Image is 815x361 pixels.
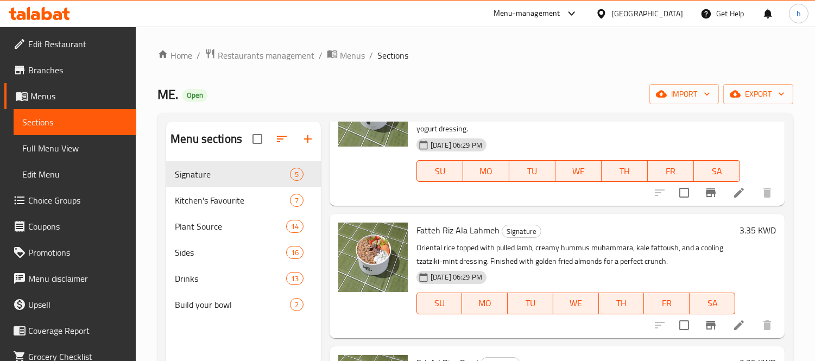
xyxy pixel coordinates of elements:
div: Plant Source14 [166,213,321,239]
img: Fatteh Riz Ala Lahmeh [338,223,408,292]
span: Sides [175,246,286,259]
span: MO [466,295,503,311]
span: Signature [502,225,541,238]
span: Plant Source [175,220,286,233]
span: 2 [290,300,303,310]
button: Add section [295,126,321,152]
a: Promotions [4,239,136,265]
button: TU [508,293,553,314]
a: Edit menu item [732,186,745,199]
div: items [290,298,304,311]
span: Menus [30,90,128,103]
div: [GEOGRAPHIC_DATA] [611,8,683,20]
div: Signature5 [166,161,321,187]
span: import [658,87,710,101]
button: SU [416,160,463,182]
span: SA [698,163,736,179]
nav: Menu sections [166,157,321,322]
span: Coverage Report [28,324,128,337]
span: Signature [175,168,290,181]
span: 7 [290,195,303,206]
span: Promotions [28,246,128,259]
span: Drinks [175,272,286,285]
span: SU [421,163,459,179]
button: WE [553,293,599,314]
a: Sections [14,109,136,135]
a: Home [157,49,192,62]
span: TH [603,295,640,311]
span: MO [467,163,505,179]
button: Branch-specific-item [698,180,724,206]
button: delete [754,312,780,338]
div: items [290,168,304,181]
button: export [723,84,793,104]
span: WE [558,295,595,311]
span: Restaurants management [218,49,314,62]
button: TU [509,160,555,182]
a: Coverage Report [4,318,136,344]
div: items [286,246,304,259]
li: / [197,49,200,62]
span: [DATE] 06:29 PM [426,272,487,282]
span: Coupons [28,220,128,233]
div: items [286,220,304,233]
span: Select to update [673,314,696,337]
div: Sides16 [166,239,321,265]
span: FR [652,163,690,179]
button: MO [463,160,509,182]
span: SU [421,295,458,311]
button: FR [648,160,694,182]
button: TH [602,160,648,182]
div: items [290,194,304,207]
button: SU [416,293,463,314]
nav: breadcrumb [157,48,793,62]
span: Fatteh Riz Ala Lahmeh [416,222,500,238]
span: export [732,87,785,101]
button: FR [644,293,690,314]
span: Sections [22,116,128,129]
span: Edit Restaurant [28,37,128,50]
div: items [286,272,304,285]
button: delete [754,180,780,206]
span: Kitchen's Favourite [175,194,290,207]
span: Select all sections [246,128,269,150]
span: TU [512,295,549,311]
a: Upsell [4,292,136,318]
button: SA [694,160,740,182]
span: 14 [287,221,303,232]
span: h [797,8,801,20]
span: WE [560,163,597,179]
a: Edit Restaurant [4,31,136,57]
span: 5 [290,169,303,180]
span: Select to update [673,181,696,204]
span: Choice Groups [28,194,128,207]
a: Menus [327,48,365,62]
a: Menus [4,83,136,109]
button: TH [599,293,645,314]
span: Branches [28,64,128,77]
span: SA [694,295,731,311]
a: Branches [4,57,136,83]
button: import [649,84,719,104]
li: / [319,49,323,62]
a: Menu disclaimer [4,265,136,292]
h2: Menu sections [170,131,242,147]
span: Build your bowl [175,298,290,311]
span: 16 [287,248,303,258]
button: SA [690,293,735,314]
div: Kitchen's Favourite7 [166,187,321,213]
span: Upsell [28,298,128,311]
div: Open [182,89,207,102]
a: Choice Groups [4,187,136,213]
span: Full Menu View [22,142,128,155]
button: MO [462,293,508,314]
div: Menu-management [494,7,560,20]
p: Oriental rice topped with pulled lamb, creamy hummus muhammara, kale fattoush, and a cooling tzat... [416,241,735,268]
span: Menu disclaimer [28,272,128,285]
